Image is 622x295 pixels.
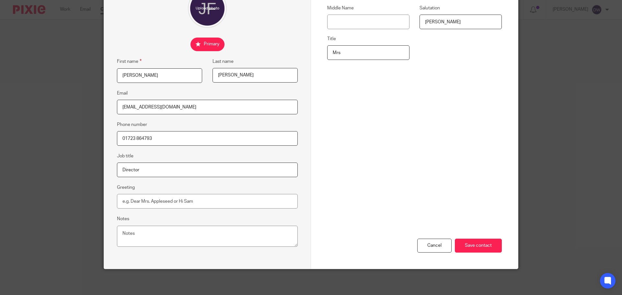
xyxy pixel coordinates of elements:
label: Salutation [420,5,502,11]
label: Job title [117,153,133,159]
label: Last name [213,58,234,65]
div: Cancel [417,239,452,253]
label: Notes [117,216,129,222]
label: Greeting [117,184,135,191]
input: Save contact [455,239,502,253]
label: Title [327,36,409,42]
label: Middle Name [327,5,409,11]
label: First name [117,58,142,65]
label: Email [117,90,128,96]
input: e.g. Dear Mrs. Appleseed or Hi Sam [117,194,298,209]
label: Phone number [117,121,147,128]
